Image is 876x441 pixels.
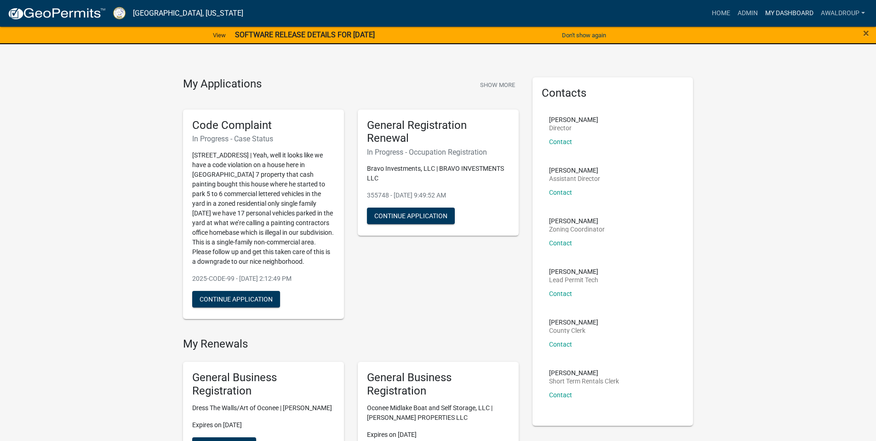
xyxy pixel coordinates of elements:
p: County Clerk [549,327,598,334]
p: Zoning Coordinator [549,226,605,232]
h4: My Applications [183,77,262,91]
h5: General Business Registration [367,371,510,398]
h6: In Progress - Occupation Registration [367,148,510,157]
p: Assistant Director [549,175,600,182]
a: awaldroup [817,5,869,22]
a: Admin [734,5,761,22]
button: Close [863,28,869,39]
a: My Dashboard [761,5,817,22]
p: Dress The Walls/Art of Oconee | [PERSON_NAME] [192,403,335,413]
span: × [863,27,869,40]
a: View [209,28,229,43]
button: Don't show again [558,28,610,43]
img: Putnam County, Georgia [113,7,126,19]
a: Contact [549,391,572,399]
p: [PERSON_NAME] [549,167,600,174]
a: Contact [549,189,572,196]
p: [PERSON_NAME] [549,319,598,325]
p: Oconee Midlake Boat and Self Storage, LLC | [PERSON_NAME] PROPERTIES LLC [367,403,510,423]
button: Show More [476,77,519,93]
p: [STREET_ADDRESS] | Yeah, well it looks like we have a code violation on a house here in [GEOGRAPH... [192,151,335,267]
p: [PERSON_NAME] [549,218,605,224]
p: Expires on [DATE] [367,430,510,440]
button: Continue Application [367,208,455,224]
a: Contact [549,138,572,145]
p: Bravo Investments, LLC | BRAVO INVESTMENTS LLC [367,164,510,183]
p: 2025-CODE-99 - [DATE] 2:12:49 PM [192,274,335,284]
strong: SOFTWARE RELEASE DETAILS FOR [DATE] [235,30,375,39]
h4: My Renewals [183,337,519,351]
h6: In Progress - Case Status [192,134,335,143]
a: Contact [549,239,572,247]
p: [PERSON_NAME] [549,370,619,376]
h5: Contacts [542,87,684,100]
button: Continue Application [192,291,280,308]
p: 355748 - [DATE] 9:49:52 AM [367,191,510,200]
p: Lead Permit Tech [549,277,598,283]
a: Contact [549,341,572,348]
p: Short Term Rentals Clerk [549,378,619,384]
p: Director [549,125,598,131]
h5: General Business Registration [192,371,335,398]
a: Contact [549,290,572,297]
a: [GEOGRAPHIC_DATA], [US_STATE] [133,6,243,21]
h5: Code Complaint [192,119,335,132]
p: [PERSON_NAME] [549,116,598,123]
p: Expires on [DATE] [192,420,335,430]
p: [PERSON_NAME] [549,268,598,275]
a: Home [708,5,734,22]
h5: General Registration Renewal [367,119,510,145]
